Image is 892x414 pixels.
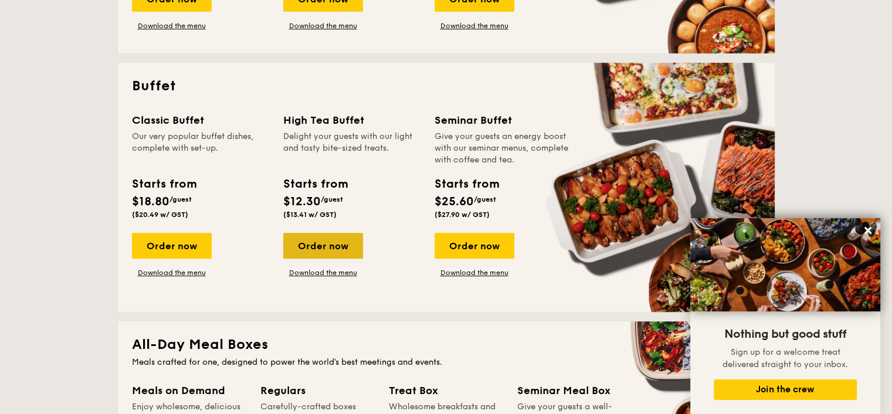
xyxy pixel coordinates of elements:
[132,233,212,259] div: Order now
[132,211,188,219] span: ($20.49 w/ GST)
[132,382,246,399] div: Meals on Demand
[283,131,420,166] div: Delight your guests with our light and tasty bite-sized treats.
[714,379,857,400] button: Join the crew
[283,112,420,128] div: High Tea Buffet
[435,195,474,209] span: $25.60
[132,77,761,96] h2: Buffet
[321,195,343,203] span: /guest
[435,131,572,166] div: Give your guests an energy boost with our seminar menus, complete with coffee and tea.
[724,327,846,341] span: Nothing but good stuff
[474,195,496,203] span: /guest
[132,268,212,277] a: Download the menu
[435,211,490,219] span: ($27.90 w/ GST)
[132,175,196,193] div: Starts from
[283,21,363,30] a: Download the menu
[517,382,632,399] div: Seminar Meal Box
[132,195,169,209] span: $18.80
[435,112,572,128] div: Seminar Buffet
[435,233,514,259] div: Order now
[283,268,363,277] a: Download the menu
[132,357,761,368] div: Meals crafted for one, designed to power the world's best meetings and events.
[283,233,363,259] div: Order now
[283,175,347,193] div: Starts from
[389,382,503,399] div: Treat Box
[283,195,321,209] span: $12.30
[260,382,375,399] div: Regulars
[132,335,761,354] h2: All-Day Meal Boxes
[283,211,337,219] span: ($13.41 w/ GST)
[435,21,514,30] a: Download the menu
[132,21,212,30] a: Download the menu
[132,112,269,128] div: Classic Buffet
[132,131,269,166] div: Our very popular buffet dishes, complete with set-up.
[859,221,877,240] button: Close
[723,347,848,369] span: Sign up for a welcome treat delivered straight to your inbox.
[435,175,498,193] div: Starts from
[169,195,192,203] span: /guest
[435,268,514,277] a: Download the menu
[690,218,880,311] img: DSC07876-Edit02-Large.jpeg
